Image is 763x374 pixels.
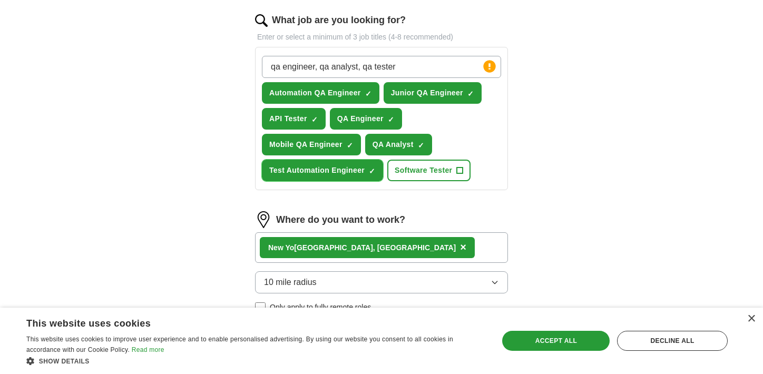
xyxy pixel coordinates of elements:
[388,115,394,124] span: ✓
[269,113,307,124] span: API Tester
[270,302,371,313] span: Only apply to fully remote roles
[262,160,383,181] button: Test Automation Engineer✓
[132,346,164,353] a: Read more, opens a new window
[395,165,452,176] span: Software Tester
[617,331,728,351] div: Decline all
[262,134,361,155] button: Mobile QA Engineer✓
[391,87,463,99] span: Junior QA Engineer
[337,113,384,124] span: QA Engineer
[262,56,501,78] input: Type a job title and press enter
[747,315,755,323] div: Close
[264,276,317,289] span: 10 mile radius
[276,213,405,227] label: Where do you want to work?
[365,90,371,98] span: ✓
[272,13,406,27] label: What job are you looking for?
[255,302,266,313] input: Only apply to fully remote roles
[26,314,458,330] div: This website uses cookies
[39,358,90,365] span: Show details
[311,115,318,124] span: ✓
[255,14,268,27] img: search.png
[268,242,456,253] div: [GEOGRAPHIC_DATA], [GEOGRAPHIC_DATA]
[255,32,508,43] p: Enter or select a minimum of 3 job titles (4-8 recommended)
[255,271,508,293] button: 10 mile radius
[26,356,485,366] div: Show details
[369,167,375,175] span: ✓
[418,141,424,150] span: ✓
[255,211,272,228] img: location.png
[262,82,379,104] button: Automation QA Engineer✓
[269,139,343,150] span: Mobile QA Engineer
[460,240,466,255] button: ×
[467,90,474,98] span: ✓
[387,160,471,181] button: Software Tester
[269,87,361,99] span: Automation QA Engineer
[268,243,294,252] strong: New Yo
[269,165,365,176] span: Test Automation Engineer
[384,82,482,104] button: Junior QA Engineer✓
[365,134,432,155] button: QA Analyst✓
[502,331,610,351] div: Accept all
[330,108,402,130] button: QA Engineer✓
[26,336,453,353] span: This website uses cookies to improve user experience and to enable personalised advertising. By u...
[373,139,414,150] span: QA Analyst
[347,141,353,150] span: ✓
[262,108,326,130] button: API Tester✓
[460,241,466,253] span: ×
